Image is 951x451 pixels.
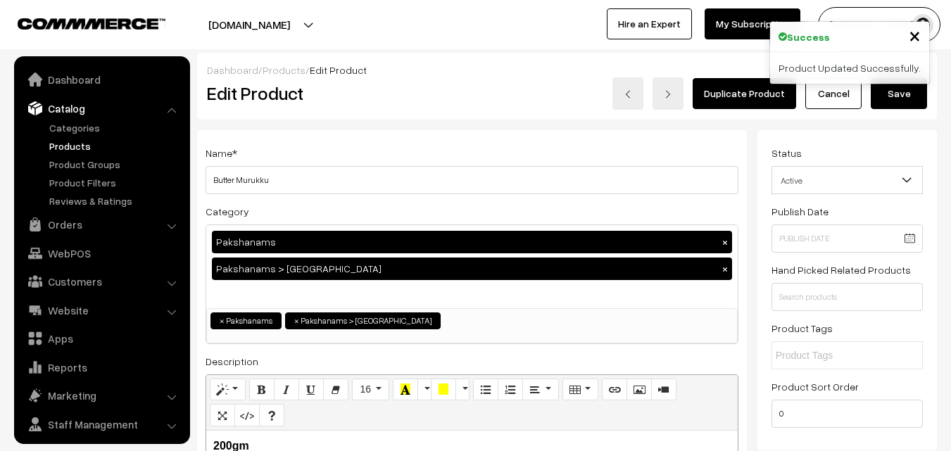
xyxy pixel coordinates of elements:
button: Recent Color [393,379,418,401]
a: Hire an Expert [607,8,692,39]
label: Product Tags [771,321,833,336]
button: Font Size [352,379,389,401]
button: Link (CTRL+K) [602,379,627,401]
button: Underline (CTRL+U) [298,379,324,401]
a: Product Groups [46,157,185,172]
img: COMMMERCE [18,18,165,29]
button: Paragraph [522,379,558,401]
button: Unordered list (CTRL+SHIFT+NUM7) [473,379,498,401]
input: Search products [771,283,923,311]
span: × [294,315,299,327]
button: Video [651,379,676,401]
a: Reports [18,355,185,380]
li: Pakshanams > Murukku [285,312,441,329]
label: Status [771,146,802,160]
a: Staff Management [18,412,185,437]
img: right-arrow.png [664,90,672,99]
button: × [719,262,731,275]
button: [DOMAIN_NAME] [159,7,339,42]
a: COMMMERCE [18,14,141,31]
label: Product Sort Order [771,379,859,394]
input: Product Tags [776,348,899,363]
a: WebPOS [18,241,185,266]
strong: Success [787,30,830,44]
input: Name [206,166,738,194]
button: Picture [626,379,652,401]
span: 16 [360,383,371,395]
button: Background Color [431,379,456,401]
a: Duplicate Product [693,78,796,109]
span: Edit Product [310,64,367,76]
a: Customers [18,269,185,294]
a: Categories [46,120,185,135]
a: Products [263,64,306,76]
label: Name [206,146,237,160]
a: Dashboard [18,67,185,92]
span: × [909,22,921,48]
button: Code View [234,404,260,426]
a: Orders [18,212,185,237]
img: left-arrow.png [624,90,632,99]
a: Reviews & Ratings [46,193,185,208]
button: Close [909,25,921,46]
button: Style [210,379,246,401]
a: Website [18,298,185,323]
button: Italic (CTRL+I) [274,379,299,401]
span: Active [771,166,923,194]
button: Remove Font Style (CTRL+\) [323,379,348,401]
a: Dashboard [207,64,258,76]
label: Hand Picked Related Products [771,262,911,277]
button: × [719,236,731,248]
label: Description [206,354,258,369]
button: Bold (CTRL+B) [249,379,275,401]
input: Publish Date [771,224,923,253]
a: My Subscription [705,8,800,39]
div: Pakshanams > [GEOGRAPHIC_DATA] [212,258,732,280]
h2: Edit Product [207,82,495,104]
li: Pakshanams [210,312,282,329]
button: Ordered list (CTRL+SHIFT+NUM8) [498,379,523,401]
img: user [912,14,933,35]
button: More Color [455,379,470,401]
a: Products [46,139,185,153]
button: Full Screen [210,404,235,426]
button: More Color [417,379,432,401]
span: Active [772,168,922,193]
button: Table [562,379,598,401]
a: Catalog [18,96,185,121]
a: Product Filters [46,175,185,190]
a: Apps [18,326,185,351]
div: Product Updated Successfully. [770,52,929,84]
div: Pakshanams [212,231,732,253]
button: [PERSON_NAME] s… [818,7,940,42]
div: / / [207,63,927,77]
span: × [220,315,225,327]
button: Help [259,404,284,426]
button: Save [871,78,927,109]
input: Enter Number [771,400,923,428]
label: Publish Date [771,204,829,219]
a: Cancel [805,78,862,109]
a: Marketing [18,383,185,408]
